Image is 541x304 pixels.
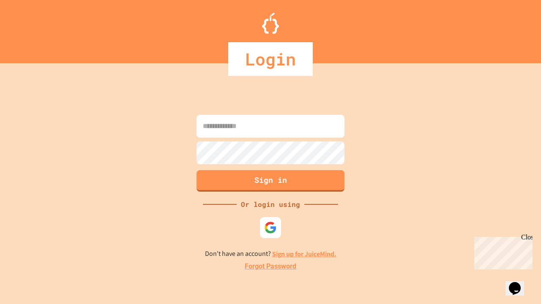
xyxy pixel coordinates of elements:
div: Login [228,42,313,76]
button: Sign in [197,170,344,192]
img: google-icon.svg [264,221,277,234]
div: Or login using [237,199,304,209]
iframe: chat widget [505,270,533,296]
p: Don't have an account? [205,249,336,259]
img: Logo.svg [262,13,279,34]
iframe: chat widget [471,233,533,269]
div: Chat with us now!Close [3,3,58,54]
a: Sign up for JuiceMind. [272,250,336,258]
a: Forgot Password [245,261,296,271]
